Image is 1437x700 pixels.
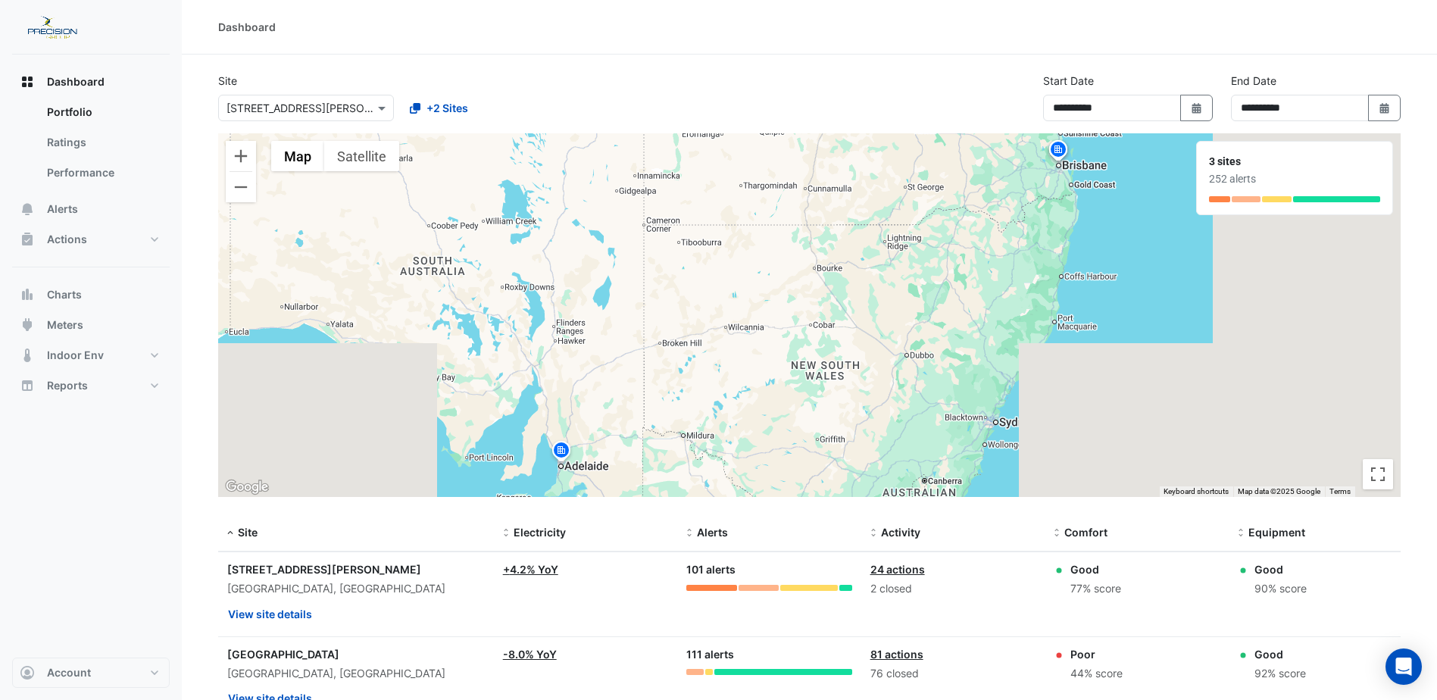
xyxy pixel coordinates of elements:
div: 3 sites [1209,154,1380,170]
button: Dashboard [12,67,170,97]
button: Charts [12,280,170,310]
div: 2 closed [870,580,1036,598]
span: +2 Sites [426,100,468,116]
span: Site [238,526,258,539]
app-icon: Indoor Env [20,348,35,363]
img: Company Logo [18,12,86,42]
button: Keyboard shortcuts [1164,486,1229,497]
div: 252 alerts [1209,171,1380,187]
div: Good [1254,646,1306,662]
div: Open Intercom Messenger [1385,648,1422,685]
div: [GEOGRAPHIC_DATA], [GEOGRAPHIC_DATA] [227,665,485,683]
button: View site details [227,601,313,627]
span: Dashboard [47,74,105,89]
div: Good [1070,561,1121,577]
div: [STREET_ADDRESS][PERSON_NAME] [227,561,485,577]
app-icon: Reports [20,378,35,393]
button: Zoom out [226,172,256,202]
button: Actions [12,224,170,255]
button: Indoor Env [12,340,170,370]
div: 77% score [1070,580,1121,598]
span: Activity [881,526,920,539]
div: Poor [1070,646,1123,662]
div: 90% score [1254,580,1307,598]
app-icon: Dashboard [20,74,35,89]
span: Electricity [514,526,566,539]
button: Show satellite imagery [324,141,399,171]
a: 81 actions [870,648,923,661]
a: +4.2% YoY [503,563,558,576]
a: Performance [35,158,170,188]
app-icon: Actions [20,232,35,247]
span: Account [47,665,91,680]
app-icon: Charts [20,287,35,302]
label: Site [218,73,237,89]
a: Terms [1329,487,1351,495]
span: Alerts [47,202,78,217]
div: [GEOGRAPHIC_DATA] [227,646,485,662]
a: Click to see this area on Google Maps [222,477,272,497]
a: 24 actions [870,563,925,576]
div: Good [1254,561,1307,577]
div: Dashboard [12,97,170,194]
fa-icon: Select Date [1190,102,1204,114]
div: Dashboard [218,19,276,35]
button: Reports [12,370,170,401]
button: Show street map [271,141,324,171]
span: Actions [47,232,87,247]
div: 101 alerts [686,561,851,579]
span: Comfort [1064,526,1107,539]
img: site-pin.svg [1046,139,1070,165]
label: Start Date [1043,73,1094,89]
span: Alerts [697,526,728,539]
span: Reports [47,378,88,393]
img: Google [222,477,272,497]
fa-icon: Select Date [1378,102,1392,114]
img: site-pin.svg [549,439,573,466]
button: Account [12,658,170,688]
button: Alerts [12,194,170,224]
button: Toggle fullscreen view [1363,459,1393,489]
span: Meters [47,317,83,333]
span: Indoor Env [47,348,104,363]
div: 76 closed [870,665,1036,683]
button: Meters [12,310,170,340]
span: Map data ©2025 Google [1238,487,1320,495]
button: +2 Sites [400,95,478,121]
span: Equipment [1248,526,1305,539]
div: 92% score [1254,665,1306,683]
div: 111 alerts [686,646,851,664]
span: Charts [47,287,82,302]
app-icon: Meters [20,317,35,333]
label: End Date [1231,73,1276,89]
div: [GEOGRAPHIC_DATA], [GEOGRAPHIC_DATA] [227,580,485,598]
app-icon: Alerts [20,202,35,217]
a: -8.0% YoY [503,648,557,661]
button: Zoom in [226,141,256,171]
div: 44% score [1070,665,1123,683]
a: Ratings [35,127,170,158]
a: Portfolio [35,97,170,127]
